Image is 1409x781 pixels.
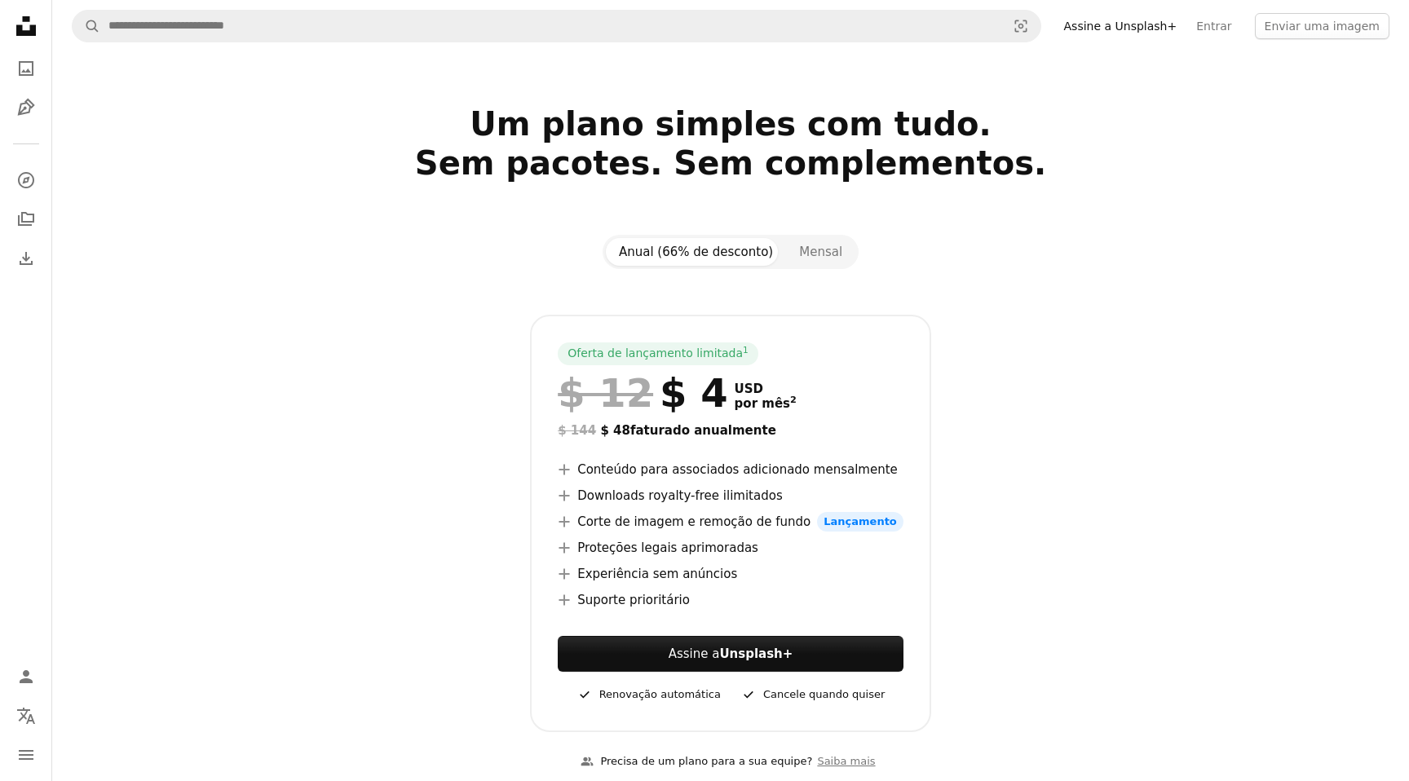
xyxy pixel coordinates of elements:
[558,590,903,610] li: Suporte prioritário
[817,512,903,532] span: Lançamento
[558,486,903,505] li: Downloads royalty-free ilimitados
[735,382,797,396] span: USD
[10,242,42,275] a: Histórico de downloads
[787,396,800,411] a: 2
[558,423,596,438] span: $ 144
[10,739,42,771] button: Menu
[735,396,797,411] span: por mês
[558,460,903,479] li: Conteúdo para associados adicionado mensalmente
[558,372,727,414] div: $ 4
[10,91,42,124] a: Ilustrações
[1186,13,1241,39] a: Entrar
[10,52,42,85] a: Fotos
[1255,13,1389,39] button: Enviar uma imagem
[558,342,758,365] div: Oferta de lançamento limitada
[73,11,100,42] button: Pesquise na Unsplash
[1001,11,1040,42] button: Pesquisa visual
[10,10,42,46] a: Início — Unsplash
[740,685,885,704] div: Cancele quando quiser
[719,646,793,661] strong: Unsplash+
[558,636,903,672] button: Assine aUnsplash+
[581,753,812,770] div: Precisa de um plano para a sua equipe?
[558,564,903,584] li: Experiência sem anúncios
[10,660,42,693] a: Entrar / Cadastrar-se
[558,512,903,532] li: Corte de imagem e remoção de fundo
[10,699,42,732] button: Idioma
[790,395,797,405] sup: 2
[812,748,880,775] a: Saiba mais
[786,238,855,266] button: Mensal
[1054,13,1187,39] a: Assine a Unsplash+
[558,372,653,414] span: $ 12
[743,345,749,355] sup: 1
[10,203,42,236] a: Coleções
[72,10,1041,42] form: Pesquise conteúdo visual em todo o site
[558,421,903,440] div: $ 48 faturado anualmente
[558,538,903,558] li: Proteções legais aprimoradas
[606,238,786,266] button: Anual (66% de desconto)
[10,164,42,196] a: Explorar
[576,685,721,704] div: Renovação automática
[202,104,1259,222] h2: Um plano simples com tudo. Sem pacotes. Sem complementos.
[740,346,752,362] a: 1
